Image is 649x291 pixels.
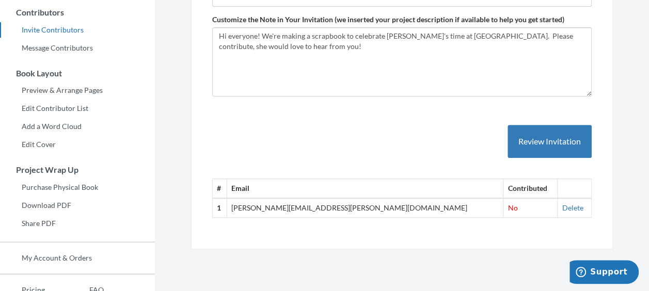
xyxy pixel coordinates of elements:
[227,179,503,198] th: Email
[1,165,155,174] h3: Project Wrap Up
[212,14,564,25] label: Customize the Note in Your Invitation (we inserted your project description if available to help ...
[213,198,227,217] th: 1
[1,69,155,78] h3: Book Layout
[227,198,503,217] td: [PERSON_NAME][EMAIL_ADDRESS][PERSON_NAME][DOMAIN_NAME]
[508,125,592,158] button: Review Invitation
[1,8,155,17] h3: Contributors
[508,203,517,212] span: No
[213,179,227,198] th: #
[503,179,558,198] th: Contributed
[569,260,639,286] iframe: Opens a widget where you can chat to one of our agents
[562,203,583,212] a: Delete
[212,27,592,96] textarea: Hi everyone! We're making a scrapbook to celebrate [PERSON_NAME]'s time at [GEOGRAPHIC_DATA]. Ple...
